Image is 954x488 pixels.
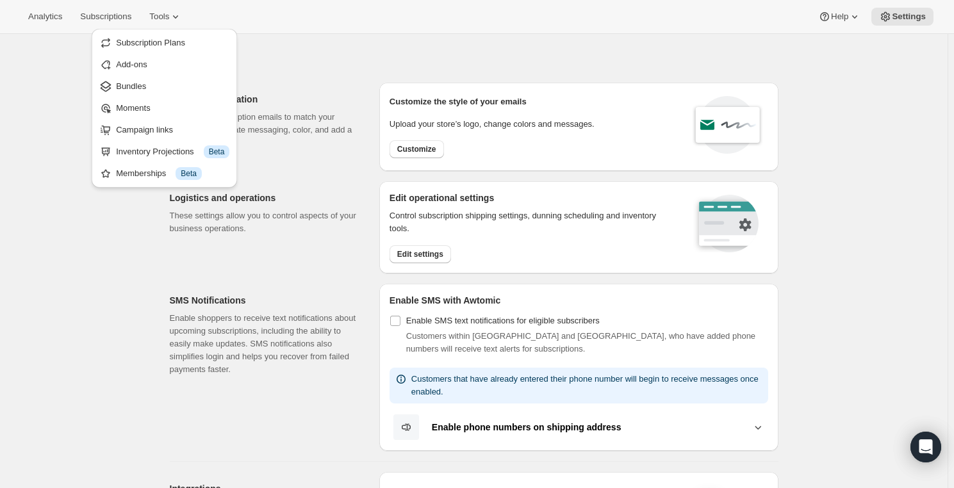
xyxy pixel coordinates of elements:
[390,95,527,108] p: Customize the style of your emails
[95,76,233,97] button: Bundles
[432,422,621,432] b: Enable phone numbers on shipping address
[149,12,169,22] span: Tools
[95,33,233,53] button: Subscription Plans
[397,144,436,154] span: Customize
[95,163,233,184] button: Memberships
[116,125,173,134] span: Campaign links
[116,145,229,158] div: Inventory Projections
[871,8,933,26] button: Settings
[390,140,444,158] button: Customize
[95,142,233,162] button: Inventory Projections
[397,249,443,259] span: Edit settings
[170,312,359,376] p: Enable shoppers to receive text notifications about upcoming subscriptions, including the ability...
[831,12,848,22] span: Help
[209,147,225,157] span: Beta
[170,294,359,307] h2: SMS Notifications
[181,168,197,179] span: Beta
[390,245,451,263] button: Edit settings
[390,414,768,441] button: Enable phone numbers on shipping address
[390,191,676,204] h2: Edit operational settings
[170,111,359,149] p: Customize subscription emails to match your brand. Easily update messaging, color, and add a logo.
[390,118,595,131] p: Upload your store’s logo, change colors and messages.
[80,12,131,22] span: Subscriptions
[95,54,233,75] button: Add-ons
[116,38,185,47] span: Subscription Plans
[170,209,359,235] p: These settings allow you to control aspects of your business operations.
[406,331,755,354] span: Customers within [GEOGRAPHIC_DATA] and [GEOGRAPHIC_DATA], who have added phone numbers will recei...
[95,120,233,140] button: Campaign links
[390,209,676,235] p: Control subscription shipping settings, dunning scheduling and inventory tools.
[28,12,62,22] span: Analytics
[170,191,359,204] h2: Logistics and operations
[170,93,359,106] h2: Email Customization
[390,294,768,307] h2: Enable SMS with Awtomic
[116,167,229,180] div: Memberships
[910,432,941,462] div: Open Intercom Messenger
[21,8,70,26] button: Analytics
[892,12,926,22] span: Settings
[116,81,146,91] span: Bundles
[116,60,147,69] span: Add-ons
[810,8,869,26] button: Help
[72,8,139,26] button: Subscriptions
[142,8,190,26] button: Tools
[411,373,763,398] p: Customers that have already entered their phone number will begin to receive messages once enabled.
[95,98,233,118] button: Moments
[116,103,150,113] span: Moments
[406,316,600,325] span: Enable SMS text notifications for eligible subscribers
